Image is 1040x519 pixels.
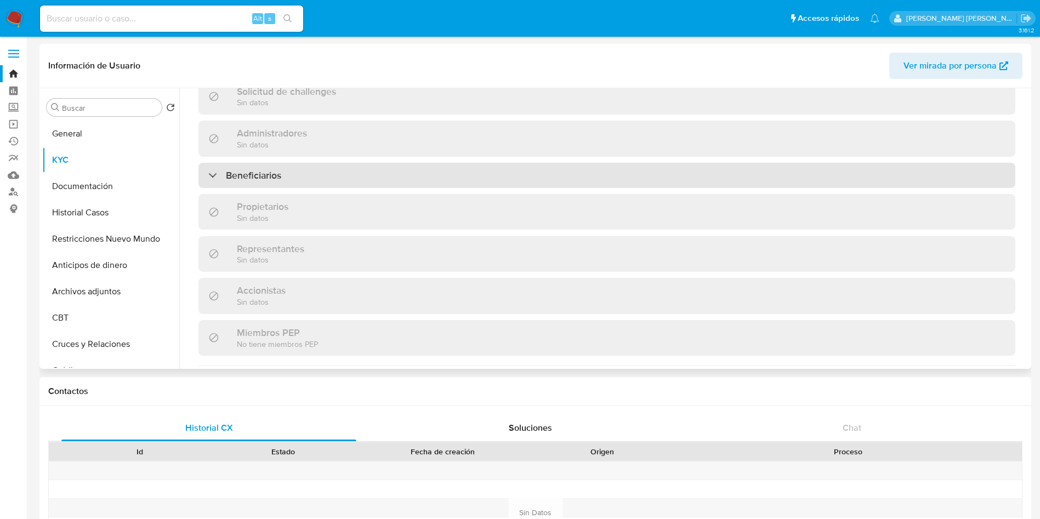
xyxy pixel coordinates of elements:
[237,213,288,223] p: Sin datos
[237,284,286,296] h3: Accionistas
[42,121,179,147] button: General
[903,53,997,79] span: Ver mirada por persona
[268,13,271,24] span: s
[48,60,140,71] h1: Información de Usuario
[40,12,303,26] input: Buscar usuario o caso...
[843,421,861,434] span: Chat
[237,296,286,307] p: Sin datos
[253,13,262,24] span: Alt
[198,163,1015,188] div: Beneficiarios
[42,147,179,173] button: KYC
[42,199,179,226] button: Historial Casos
[237,85,336,98] h3: Solicitud de challenges
[166,103,175,115] button: Volver al orden por defecto
[237,139,307,150] p: Sin datos
[48,386,1022,397] h1: Contactos
[198,194,1015,230] div: PropietariosSin datos
[198,278,1015,313] div: AccionistasSin datos
[237,201,288,213] h3: Propietarios
[889,53,1022,79] button: Ver mirada por persona
[538,446,667,457] div: Origen
[198,79,1015,115] div: Solicitud de challengesSin datos
[237,327,318,339] h3: Miembros PEP
[42,278,179,305] button: Archivos adjuntos
[198,320,1015,356] div: Miembros PEPNo tiene miembros PEP
[237,127,307,139] h3: Administradores
[237,339,318,349] p: No tiene miembros PEP
[198,236,1015,272] div: RepresentantesSin datos
[870,14,879,23] a: Notificaciones
[42,173,179,199] button: Documentación
[509,421,552,434] span: Soluciones
[226,169,281,181] h3: Beneficiarios
[237,254,304,265] p: Sin datos
[42,305,179,331] button: CBT
[276,11,299,26] button: search-icon
[1020,13,1032,24] a: Salir
[42,331,179,357] button: Cruces y Relaciones
[62,103,157,113] input: Buscar
[198,121,1015,156] div: AdministradoresSin datos
[237,243,304,255] h3: Representantes
[51,103,60,112] button: Buscar
[363,446,523,457] div: Fecha de creación
[76,446,204,457] div: Id
[798,13,859,24] span: Accesos rápidos
[42,357,179,384] button: Créditos
[219,446,348,457] div: Estado
[906,13,1017,24] p: david.marinmartinez@mercadolibre.com.co
[682,446,1014,457] div: Proceso
[185,421,233,434] span: Historial CX
[42,226,179,252] button: Restricciones Nuevo Mundo
[42,252,179,278] button: Anticipos de dinero
[237,97,336,107] p: Sin datos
